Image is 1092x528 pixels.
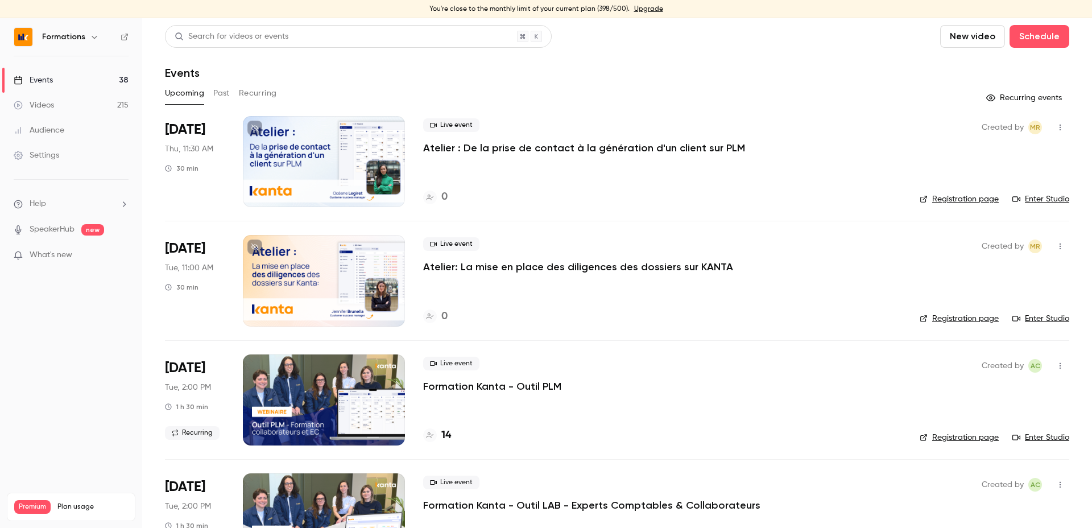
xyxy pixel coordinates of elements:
[423,260,733,274] a: Atelier: La mise en place des diligences des dossiers sur KANTA
[1012,432,1069,443] a: Enter Studio
[175,31,288,43] div: Search for videos or events
[1030,240,1040,253] span: MR
[423,118,479,132] span: Live event
[81,224,104,236] span: new
[423,498,760,512] a: Formation Kanta - Outil LAB - Experts Comptables & Collaborateurs
[441,189,448,205] h4: 0
[982,121,1024,134] span: Created by
[441,309,448,324] h4: 0
[981,89,1069,107] button: Recurring events
[1010,25,1069,48] button: Schedule
[165,501,211,512] span: Tue, 2:00 PM
[165,478,205,496] span: [DATE]
[30,198,46,210] span: Help
[982,359,1024,373] span: Created by
[423,189,448,205] a: 0
[423,237,479,251] span: Live event
[1030,121,1040,134] span: MR
[423,309,448,324] a: 0
[634,5,663,14] a: Upgrade
[14,500,51,514] span: Premium
[423,141,745,155] a: Atelier : De la prise de contact à la génération d'un client sur PLM
[165,143,213,155] span: Thu, 11:30 AM
[1012,193,1069,205] a: Enter Studio
[165,84,204,102] button: Upcoming
[982,240,1024,253] span: Created by
[920,313,999,324] a: Registration page
[14,75,53,86] div: Events
[42,31,85,43] h6: Formations
[14,198,129,210] li: help-dropdown-opener
[1028,240,1042,253] span: Marion Roquet
[165,359,205,377] span: [DATE]
[14,28,32,46] img: Formations
[165,426,220,440] span: Recurring
[14,125,64,136] div: Audience
[57,502,128,511] span: Plan usage
[1031,478,1040,492] span: AC
[423,357,479,370] span: Live event
[940,25,1005,48] button: New video
[165,66,200,80] h1: Events
[213,84,230,102] button: Past
[441,428,451,443] h4: 14
[30,249,72,261] span: What's new
[14,150,59,161] div: Settings
[1028,359,1042,373] span: Anaïs Cachelou
[239,84,277,102] button: Recurring
[165,116,225,207] div: Oct 9 Thu, 11:30 AM (Europe/Paris)
[423,379,561,393] a: Formation Kanta - Outil PLM
[920,193,999,205] a: Registration page
[165,354,225,445] div: Oct 14 Tue, 2:00 PM (Europe/Paris)
[1028,478,1042,492] span: Anaïs Cachelou
[1028,121,1042,134] span: Marion Roquet
[115,250,129,261] iframe: Noticeable Trigger
[982,478,1024,492] span: Created by
[165,235,225,326] div: Oct 14 Tue, 11:00 AM (Europe/Paris)
[1031,359,1040,373] span: AC
[165,382,211,393] span: Tue, 2:00 PM
[1012,313,1069,324] a: Enter Studio
[165,262,213,274] span: Tue, 11:00 AM
[920,432,999,443] a: Registration page
[165,240,205,258] span: [DATE]
[165,121,205,139] span: [DATE]
[423,476,479,489] span: Live event
[165,283,198,292] div: 30 min
[165,402,208,411] div: 1 h 30 min
[423,428,451,443] a: 14
[165,164,198,173] div: 30 min
[30,224,75,236] a: SpeakerHub
[14,100,54,111] div: Videos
